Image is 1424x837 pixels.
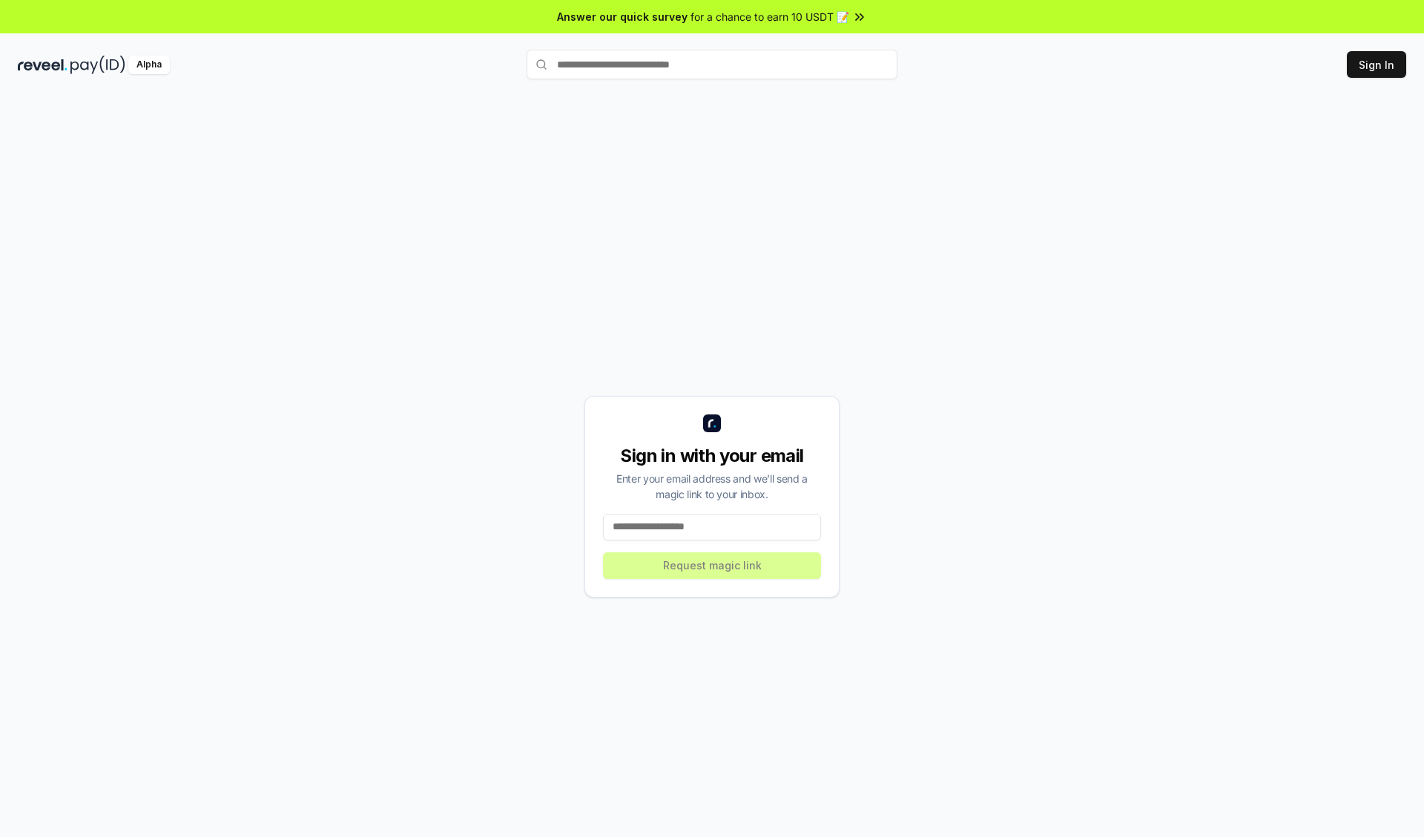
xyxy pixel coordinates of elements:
div: Alpha [128,56,170,74]
img: pay_id [70,56,125,74]
img: reveel_dark [18,56,67,74]
img: logo_small [703,414,721,432]
div: Enter your email address and we’ll send a magic link to your inbox. [603,471,821,502]
div: Sign in with your email [603,444,821,468]
span: for a chance to earn 10 USDT 📝 [690,9,849,24]
button: Sign In [1347,51,1406,78]
span: Answer our quick survey [557,9,688,24]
